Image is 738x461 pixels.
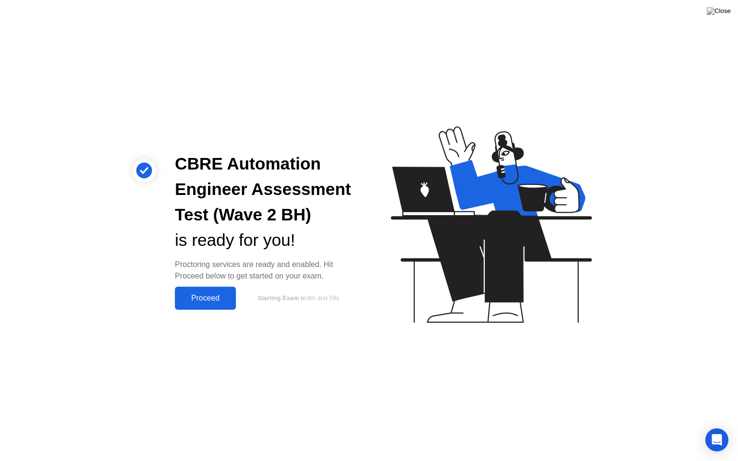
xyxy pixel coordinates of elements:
[175,151,354,227] div: CBRE Automation Engineer Assessment Test (Wave 2 BH)
[307,294,339,302] span: 9m and 59s
[707,7,731,15] img: Close
[705,428,728,451] div: Open Intercom Messenger
[241,289,354,307] button: Starting Exam in9m and 59s
[175,287,236,310] button: Proceed
[175,259,354,282] div: Proctoring services are ready and enabled. Hit Proceed below to get started on your exam.
[175,228,354,253] div: is ready for you!
[178,294,233,303] div: Proceed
